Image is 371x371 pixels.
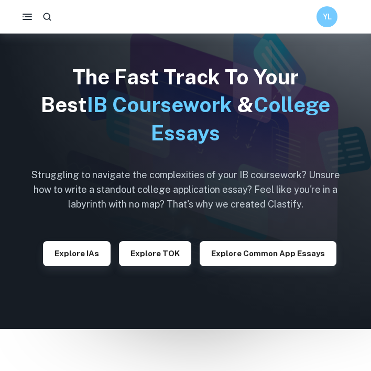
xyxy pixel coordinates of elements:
h6: YL [321,11,333,23]
h6: Struggling to navigate the complexities of your IB coursework? Unsure how to write a standout col... [23,168,348,212]
h1: The Fast Track To Your Best & [23,63,348,147]
a: Explore TOK [119,248,191,258]
a: Explore IAs [43,248,111,258]
span: IB Coursework [87,92,232,117]
a: Explore Common App essays [200,248,336,258]
button: YL [317,6,337,27]
button: Explore Common App essays [200,241,336,266]
button: Explore IAs [43,241,111,266]
span: College Essays [151,92,330,145]
button: Explore TOK [119,241,191,266]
